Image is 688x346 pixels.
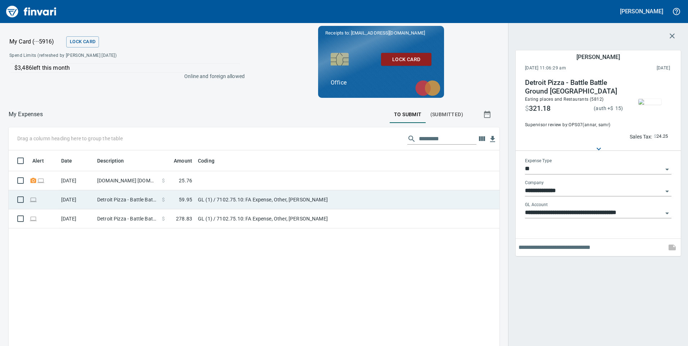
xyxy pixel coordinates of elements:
[97,156,124,165] span: Description
[58,190,94,209] td: [DATE]
[32,156,53,165] span: Alert
[614,105,621,111] span: 15
[198,156,224,165] span: Coding
[654,132,656,141] span: $
[525,97,603,102] span: Eating places and Restaurants (5812)
[198,156,214,165] span: Coding
[594,105,623,112] p: (auth + )
[394,110,422,119] span: To Submit
[58,209,94,228] td: [DATE]
[430,110,463,119] span: (Submitted)
[162,215,165,222] span: $
[381,53,431,66] button: Lock Card
[662,186,672,196] button: Open
[70,38,95,46] span: Lock Card
[30,216,37,221] span: Online transaction
[576,53,620,61] h5: [PERSON_NAME]
[525,65,611,72] span: [DATE] 11:06:29 am
[638,99,661,105] img: receipts%2Ftapani%2F2025-08-26%2FY25zNUE7hFNub98lOfxe4lQoLy93__OYtLsovSPTIktl7A5GA1_thumb.png
[17,135,123,142] p: Drag a column heading here to group the table
[30,197,37,202] span: Online transaction
[61,156,72,165] span: Date
[325,29,437,37] p: Receipts to:
[195,209,375,228] td: GL (1) / 7102.75.10: FA Expense, Other, [PERSON_NAME]
[654,132,668,141] span: AI confidence: 98.0%
[14,64,240,72] p: $3,486 left this month
[412,77,444,100] img: mastercard.svg
[487,134,498,145] button: Download Table
[630,133,652,140] p: Sales Tax:
[164,156,192,165] span: Amount
[662,164,672,174] button: Open
[4,3,58,20] img: Finvari
[179,177,192,184] span: 25.76
[162,177,165,184] span: $
[628,131,670,142] button: Sales Tax:$24.25
[9,52,180,59] span: Spend Limits (refreshed by [PERSON_NAME] [DATE])
[529,104,551,113] span: 321.18
[97,156,133,165] span: Description
[32,156,44,165] span: Alert
[525,181,544,185] label: Company
[4,73,245,80] p: Online and foreign allowed
[9,110,43,119] nav: breadcrumb
[662,208,672,218] button: Open
[94,190,159,209] td: Detroit Pizza - Battle Battle Ground [GEOGRAPHIC_DATA]
[9,37,63,46] p: My Card (···5916)
[94,209,159,228] td: Detroit Pizza - Battle Battle Ground [GEOGRAPHIC_DATA]
[387,55,426,64] span: Lock Card
[30,178,37,183] span: Receipt Required
[656,132,668,141] span: 24.25
[525,104,529,113] span: $
[61,156,82,165] span: Date
[618,6,665,17] button: [PERSON_NAME]
[620,8,663,15] h5: [PERSON_NAME]
[162,196,165,203] span: $
[66,36,99,47] button: Lock Card
[525,159,552,163] label: Expense Type
[94,171,159,190] td: [DOMAIN_NAME] [DOMAIN_NAME][URL] WA
[195,190,375,209] td: GL (1) / 7102.75.10: FA Expense, Other, [PERSON_NAME]
[525,122,623,129] span: Supervisor review by: OPS07 (annar, samr)
[476,133,487,144] button: Choose columns to display
[174,156,192,165] span: Amount
[664,27,681,45] button: Close transaction
[179,196,192,203] span: 59.95
[37,178,45,183] span: Online transaction
[331,78,431,87] p: Office
[350,29,426,36] span: [EMAIL_ADDRESS][DOMAIN_NAME]
[476,106,499,123] button: Show transactions within a particular date range
[525,78,623,96] h4: Detroit Pizza - Battle Battle Ground [GEOGRAPHIC_DATA]
[664,239,681,256] span: This records your note into the expense
[611,65,670,72] span: This charge was settled by the merchant and appears on the 2025/08/23 statement.
[58,171,94,190] td: [DATE]
[9,110,43,119] p: My Expenses
[525,203,548,207] label: GL Account
[610,105,613,111] span: $
[176,215,192,222] span: 278.83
